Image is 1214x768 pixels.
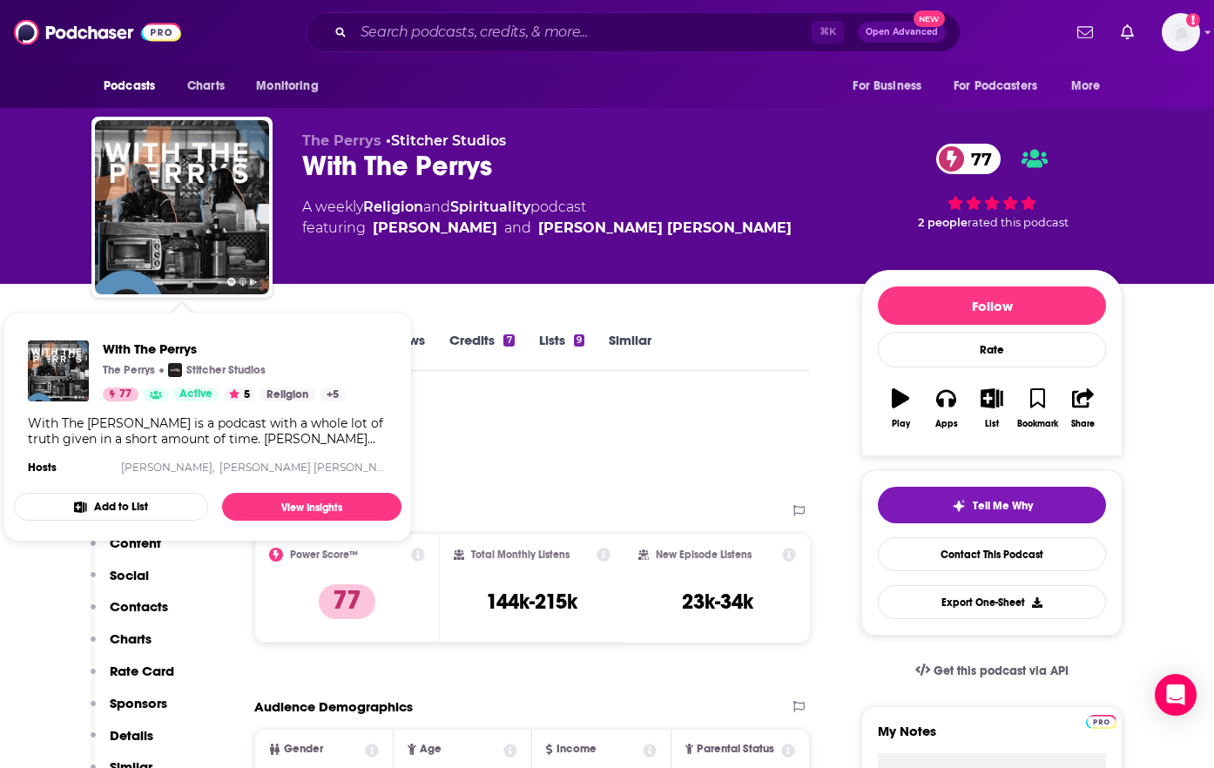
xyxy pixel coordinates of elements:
[878,286,1106,325] button: Follow
[1070,17,1100,47] a: Show notifications dropdown
[363,199,423,215] a: Religion
[14,16,181,49] img: Podchaser - Follow, Share and Rate Podcasts
[290,549,358,561] h2: Power Score™
[320,387,346,401] a: +5
[878,723,1106,753] label: My Notes
[1071,419,1095,429] div: Share
[503,334,514,347] div: 7
[176,70,235,103] a: Charts
[539,332,584,372] a: Lists9
[866,28,938,37] span: Open Advanced
[103,387,138,401] a: 77
[104,74,155,98] span: Podcasts
[284,744,323,755] span: Gender
[853,74,921,98] span: For Business
[861,132,1123,240] div: 77 2 peoplerated this podcast
[302,132,381,149] span: The Perrys
[391,132,506,149] a: Stitcher Studios
[486,589,577,615] h3: 144k-215k
[179,386,212,403] span: Active
[954,74,1037,98] span: For Podcasters
[91,70,178,103] button: open menu
[878,585,1106,619] button: Export One-Sheet
[985,419,999,429] div: List
[110,663,174,679] p: Rate Card
[91,598,168,630] button: Contacts
[918,216,968,229] span: 2 people
[302,218,792,239] span: featuring
[110,630,152,647] p: Charts
[656,549,752,561] h2: New Episode Listens
[935,419,958,429] div: Apps
[244,70,341,103] button: open menu
[119,386,132,403] span: 77
[914,10,945,27] span: New
[1162,13,1200,51] button: Show profile menu
[28,340,89,401] img: With The Perrys
[954,144,1001,174] span: 77
[103,363,155,377] p: The Perrys
[901,650,1082,692] a: Get this podcast via API
[1162,13,1200,51] img: User Profile
[574,334,584,347] div: 9
[968,216,1069,229] span: rated this podcast
[186,363,266,377] p: Stitcher Studios
[942,70,1062,103] button: open menu
[969,377,1015,440] button: List
[878,332,1106,367] div: Rate
[952,499,966,513] img: tell me why sparkle
[354,18,812,46] input: Search podcasts, credits, & more...
[1017,419,1058,429] div: Bookmark
[172,387,219,401] a: Active
[386,132,506,149] span: •
[878,487,1106,523] button: tell me why sparkleTell Me Why
[373,218,497,239] a: Preston Perry
[858,22,946,43] button: Open AdvancedNew
[450,199,530,215] a: Spirituality
[91,695,167,727] button: Sponsors
[110,598,168,615] p: Contacts
[110,727,153,744] p: Details
[302,197,792,239] div: A weekly podcast
[609,332,651,372] a: Similar
[260,387,315,401] a: Religion
[449,332,514,372] a: Credits7
[14,493,208,521] button: Add to List
[91,567,149,599] button: Social
[682,589,753,615] h3: 23k-34k
[936,144,1001,174] a: 77
[103,340,346,357] a: With The Perrys
[812,21,844,44] span: ⌘ K
[306,12,961,52] div: Search podcasts, credits, & more...
[934,664,1069,678] span: Get this podcast via API
[923,377,968,440] button: Apps
[1015,377,1060,440] button: Bookmark
[222,493,401,521] a: View Insights
[91,727,153,759] button: Details
[110,567,149,583] p: Social
[1114,17,1141,47] a: Show notifications dropdown
[110,695,167,711] p: Sponsors
[538,218,792,239] a: Jackie Hill Perry
[95,120,269,294] img: With The Perrys
[1155,674,1197,716] div: Open Intercom Messenger
[121,461,215,474] a: [PERSON_NAME],
[1086,715,1116,729] img: Podchaser Pro
[892,419,910,429] div: Play
[878,537,1106,571] a: Contact This Podcast
[471,549,570,561] h2: Total Monthly Listens
[1186,13,1200,27] svg: Add a profile image
[224,387,255,401] button: 5
[28,415,388,447] div: With The [PERSON_NAME] is a podcast with a whole lot of truth given in a short amount of time. [P...
[556,744,597,755] span: Income
[219,461,405,474] a: [PERSON_NAME] [PERSON_NAME]
[256,74,318,98] span: Monitoring
[1086,712,1116,729] a: Pro website
[254,698,413,715] h2: Audience Demographics
[878,377,923,440] button: Play
[420,744,442,755] span: Age
[1061,377,1106,440] button: Share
